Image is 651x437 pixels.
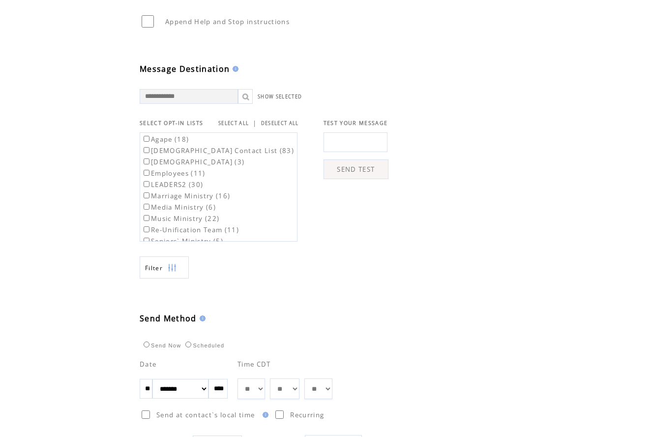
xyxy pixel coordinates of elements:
[144,342,149,347] input: Send Now
[142,146,294,155] label: [DEMOGRAPHIC_DATA] Contact List (83)
[156,410,255,419] span: Send at contact`s local time
[144,136,149,142] input: Agape (18)
[142,135,189,144] label: Agape (18)
[144,204,149,210] input: Media Ministry (6)
[253,119,257,127] span: |
[290,410,324,419] span: Recurring
[324,120,388,126] span: TEST YOUR MESSAGE
[141,343,181,348] label: Send Now
[140,120,203,126] span: SELECT OPT-IN LISTS
[260,412,268,418] img: help.gif
[140,360,156,369] span: Date
[142,237,223,246] label: Seniors` Ministry (5)
[144,226,149,232] input: Re-Unification Team (11)
[140,313,197,324] span: Send Method
[218,120,249,126] a: SELECT ALL
[261,120,299,126] a: DESELECT ALL
[258,94,302,100] a: SHOW SELECTED
[165,17,290,26] span: Append Help and Stop instructions
[142,169,206,178] label: Employees (11)
[144,215,149,221] input: Music Ministry (22)
[142,214,219,223] label: Music Ministry (22)
[144,158,149,164] input: [DEMOGRAPHIC_DATA] (3)
[144,192,149,198] input: Marriage Ministry (16)
[140,63,230,74] span: Message Destination
[168,257,177,279] img: filters.png
[144,181,149,187] input: LEADERS2 (30)
[142,157,244,166] label: [DEMOGRAPHIC_DATA] (3)
[197,315,206,321] img: help.gif
[144,170,149,176] input: Employees (11)
[183,343,224,348] label: Scheduled
[144,238,149,244] input: Seniors` Ministry (5)
[145,264,163,272] span: Show filters
[142,225,239,234] label: Re-Unification Team (11)
[144,147,149,153] input: [DEMOGRAPHIC_DATA] Contact List (83)
[142,191,230,200] label: Marriage Ministry (16)
[185,342,191,347] input: Scheduled
[237,360,271,369] span: Time CDT
[142,203,216,212] label: Media Ministry (6)
[140,256,189,279] a: Filter
[324,159,388,179] a: SEND TEST
[142,180,203,189] label: LEADERS2 (30)
[230,66,238,72] img: help.gif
